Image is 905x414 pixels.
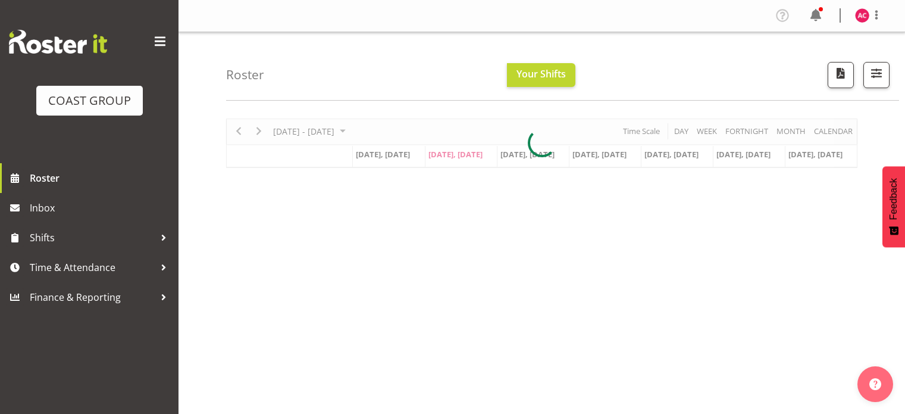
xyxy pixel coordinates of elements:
[516,67,566,80] span: Your Shifts
[30,199,173,217] span: Inbox
[863,62,890,88] button: Filter Shifts
[30,288,155,306] span: Finance & Reporting
[888,178,899,220] span: Feedback
[226,68,264,82] h4: Roster
[30,229,155,247] span: Shifts
[9,30,107,54] img: Rosterit website logo
[30,169,173,187] span: Roster
[507,63,575,87] button: Your Shifts
[30,259,155,276] span: Time & Attendance
[869,378,881,390] img: help-xxl-2.png
[882,166,905,247] button: Feedback - Show survey
[828,62,854,88] button: Download a PDF of the roster according to the set date range.
[48,92,131,110] div: COAST GROUP
[855,8,869,23] img: amanda-craig9916.jpg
